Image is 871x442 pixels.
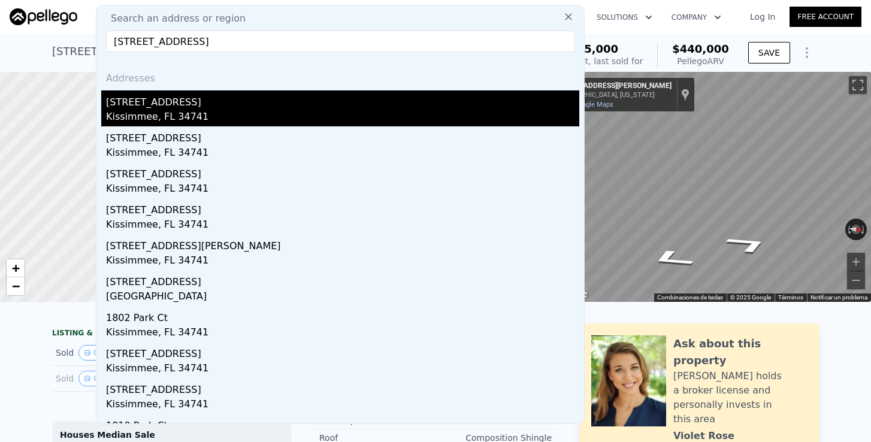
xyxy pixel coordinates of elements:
div: [STREET_ADDRESS] [106,90,579,110]
path: Ir hacia el sudeste, Abney Ave [630,244,713,273]
div: Kissimmee, FL 34741 [106,181,579,198]
a: Términos [778,294,803,301]
a: Mostrar la ubicación en el mapa [681,88,689,101]
div: [STREET_ADDRESS] [106,126,579,146]
a: Notificar un problema [810,294,867,301]
div: Mapa [548,72,871,302]
div: [STREET_ADDRESS] [106,342,579,361]
button: SAVE [748,42,790,63]
path: Ir hacia el noroeste, Abney Ave [707,230,790,258]
button: View historical data [78,345,104,361]
div: [PERSON_NAME] holds a broker license and personally invests in this area [673,369,807,426]
div: [STREET_ADDRESS][PERSON_NAME] [106,234,579,253]
button: Company [662,7,731,28]
div: [STREET_ADDRESS][PERSON_NAME] , Wedgefield , FL 32833 [52,43,373,60]
div: [STREET_ADDRESS] [106,270,579,289]
div: Kissimmee, FL 34741 [106,361,579,378]
input: Enter an address, city, region, neighborhood or zip code [106,31,574,52]
button: Reducir [847,271,865,289]
span: $440,000 [672,43,729,55]
div: Addresses [101,62,579,90]
a: Zoom in [7,259,25,277]
span: $95,000 [569,43,618,55]
button: View historical data [78,371,104,386]
div: Kissimmee, FL 34741 [106,325,579,342]
div: Street View [548,72,871,302]
div: [STREET_ADDRESS][PERSON_NAME] [553,81,672,91]
a: Log In [736,11,790,23]
button: Ampliar [847,253,865,271]
a: Zoom out [7,277,25,295]
div: Kissimmee, FL 34741 [106,146,579,162]
div: 1802 Park Ct [106,306,579,325]
span: Search an address or region [101,11,246,26]
div: [GEOGRAPHIC_DATA], [US_STATE] [553,91,672,99]
img: Pellego [10,8,77,25]
div: Kissimmee, FL 34741 [106,217,579,234]
div: Kissimmee, FL 34741 [106,253,579,270]
div: Kissimmee, FL 34741 [106,397,579,414]
div: [STREET_ADDRESS] [106,378,579,397]
div: Pellego ARV [672,55,729,67]
div: Sold [56,371,162,386]
button: Girar a la derecha [861,219,867,240]
div: Sold [56,345,162,361]
button: Restablecer la vista [845,223,867,235]
div: 1810 Park Ct [106,414,579,433]
a: Free Account [790,7,861,27]
div: Off Market, last sold for [545,55,643,67]
div: Houses Median Sale [60,429,284,441]
span: © 2025 Google [730,294,771,301]
div: [GEOGRAPHIC_DATA] [106,289,579,306]
span: − [12,278,20,293]
button: Combinaciones de teclas [657,293,723,302]
button: Cambiar a la vista en pantalla completa [849,76,867,94]
button: Rotar a la izquierda [845,219,852,240]
button: Show Options [795,41,819,65]
div: Ask about this property [673,335,807,369]
div: LISTING & SALE HISTORY [52,328,292,340]
div: Kissimmee, FL 34741 [106,110,579,126]
button: Solutions [587,7,662,28]
div: [STREET_ADDRESS] [106,198,579,217]
div: [STREET_ADDRESS] [106,162,579,181]
span: + [12,261,20,276]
